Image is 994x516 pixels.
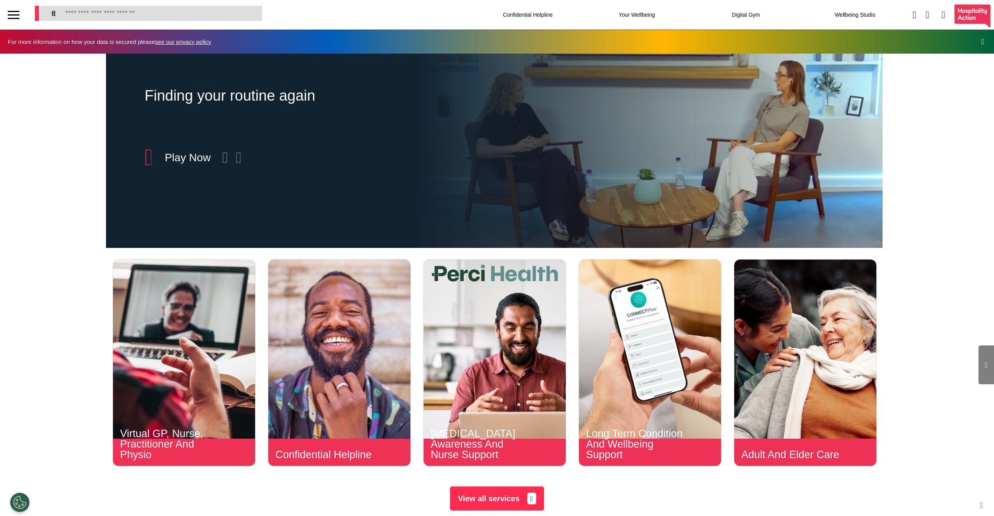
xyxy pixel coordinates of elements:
[10,493,30,512] button: Open Preferences
[816,4,894,26] div: Wellbeing Studio
[155,38,211,45] a: see our privacy policy
[598,4,676,26] div: Your Wellbeing
[120,429,219,460] div: Virtual GP, Nurse, Practitioner And Physio
[450,486,544,511] button: View all services
[741,450,841,460] div: Adult And Elder Care
[8,39,219,45] div: For more information on how your data is secured please
[489,4,567,26] div: Confidential Helpline
[586,429,685,460] div: Long Term Condition And Wellbeing Support
[707,4,785,26] div: Digital Gym
[165,150,210,166] div: Play Now
[145,85,572,107] div: Finding your routine again
[275,450,375,460] div: Confidential Helpline
[431,429,530,460] div: [MEDICAL_DATA] Awareness And Nurse Support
